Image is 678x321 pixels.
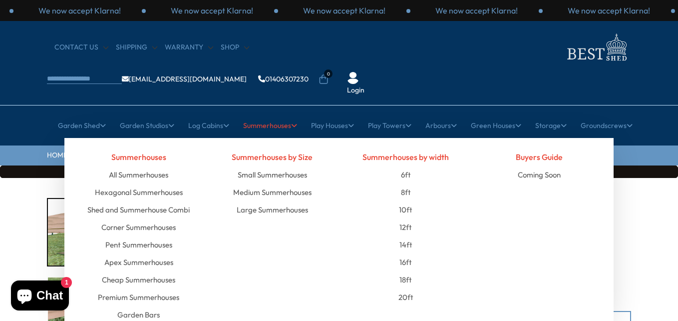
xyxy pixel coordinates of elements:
a: Storage [535,113,567,138]
a: Medium Summerhouses [233,183,312,201]
img: User Icon [347,72,359,84]
div: 1 / 3 [13,5,146,16]
a: Large Summerhouses [237,201,308,218]
a: Login [347,85,364,95]
img: logo [561,31,631,63]
div: 1 / 5 [47,198,97,266]
a: Summerhouses [243,113,297,138]
div: 1 / 3 [410,5,543,16]
a: Green Houses [471,113,521,138]
p: We now accept Klarna! [303,5,385,16]
a: Play Towers [368,113,411,138]
img: adjustbaseheighthigh_4ade4dbc-cadb-4cd5-9e55-9a095da95859_200x200.jpg [48,199,96,265]
a: Arbours [425,113,457,138]
h4: Buyers Guide [480,148,599,166]
a: Corner Summerhouses [101,218,176,236]
a: Shop [221,42,249,52]
a: 6ft [401,166,411,183]
a: Cheap Summerhouses [102,271,175,288]
a: Hexagonal Summerhouses [95,183,183,201]
a: Coming Soon [518,166,561,183]
a: Log Cabins [188,113,229,138]
div: 2 / 3 [543,5,675,16]
a: Groundscrews [581,113,633,138]
a: 01406307230 [258,75,309,82]
a: Premium Summerhouses [98,288,179,306]
h4: Summerhouses by width [346,148,465,166]
a: Play Houses [311,113,354,138]
a: [EMAIL_ADDRESS][DOMAIN_NAME] [122,75,247,82]
p: We now accept Klarna! [568,5,650,16]
a: HOME [47,150,67,160]
a: All Summerhouses [109,166,168,183]
a: 8ft [401,183,411,201]
a: 16ft [399,253,412,271]
a: Shipping [116,42,157,52]
a: 14ft [399,236,412,253]
a: Pent Summerhouses [105,236,172,253]
inbox-online-store-chat: Shopify online store chat [8,280,72,313]
a: Warranty [165,42,213,52]
a: Apex Summerhouses [104,253,173,271]
p: We now accept Klarna! [435,5,518,16]
a: Small Summerhouses [238,166,307,183]
p: We now accept Klarna! [38,5,121,16]
a: 12ft [399,218,412,236]
a: 20ft [398,288,413,306]
p: We now accept Klarna! [171,5,253,16]
a: Garden Shed [58,113,106,138]
a: Garden Studios [120,113,174,138]
a: CONTACT US [54,42,108,52]
a: Shed and Summerhouse Combi [87,201,190,218]
a: 10ft [399,201,412,218]
h4: Summerhouses [79,148,198,166]
span: 0 [324,69,333,78]
div: 2 / 3 [146,5,278,16]
a: 0 [319,74,329,84]
a: 18ft [399,271,412,288]
div: 3 / 3 [278,5,410,16]
h4: Summerhouses by Size [213,148,332,166]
